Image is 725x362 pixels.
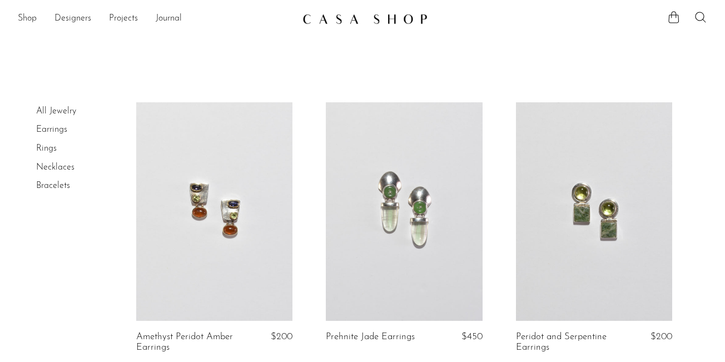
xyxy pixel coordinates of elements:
[36,144,57,153] a: Rings
[326,332,415,342] a: Prehnite Jade Earrings
[18,9,294,28] ul: NEW HEADER MENU
[36,125,67,134] a: Earrings
[18,12,37,26] a: Shop
[36,163,75,172] a: Necklaces
[36,107,76,116] a: All Jewelry
[136,332,239,353] a: Amethyst Peridot Amber Earrings
[18,9,294,28] nav: Desktop navigation
[516,332,619,353] a: Peridot and Serpentine Earrings
[650,332,672,341] span: $200
[109,12,138,26] a: Projects
[461,332,483,341] span: $450
[36,181,70,190] a: Bracelets
[156,12,182,26] a: Journal
[271,332,292,341] span: $200
[54,12,91,26] a: Designers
